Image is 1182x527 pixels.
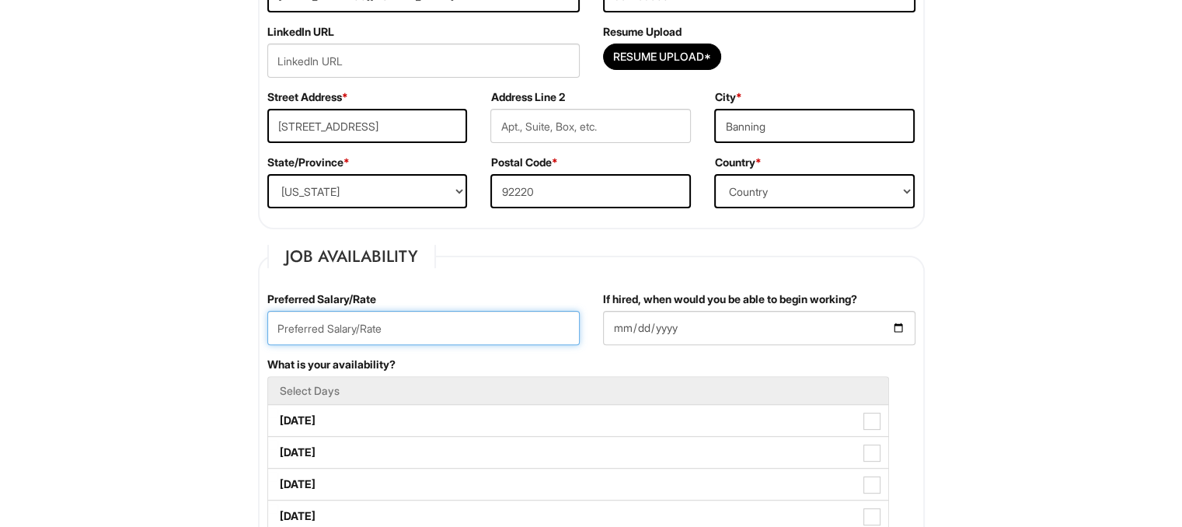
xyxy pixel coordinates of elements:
[267,174,468,208] select: State/Province
[268,437,888,468] label: [DATE]
[714,174,915,208] select: Country
[267,311,580,345] input: Preferred Salary/Rate
[268,469,888,500] label: [DATE]
[267,44,580,78] input: LinkedIn URL
[280,385,877,396] h5: Select Days
[267,109,468,143] input: Street Address
[603,44,721,70] button: Resume Upload*Resume Upload*
[714,109,915,143] input: City
[490,89,564,105] label: Address Line 2
[267,155,350,170] label: State/Province
[490,109,691,143] input: Apt., Suite, Box, etc.
[267,357,396,372] label: What is your availability?
[603,291,857,307] label: If hired, when would you be able to begin working?
[490,174,691,208] input: Postal Code
[268,405,888,436] label: [DATE]
[714,89,741,105] label: City
[267,245,436,268] legend: Job Availability
[603,24,682,40] label: Resume Upload
[267,24,334,40] label: LinkedIn URL
[490,155,557,170] label: Postal Code
[267,291,376,307] label: Preferred Salary/Rate
[714,155,761,170] label: Country
[267,89,348,105] label: Street Address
